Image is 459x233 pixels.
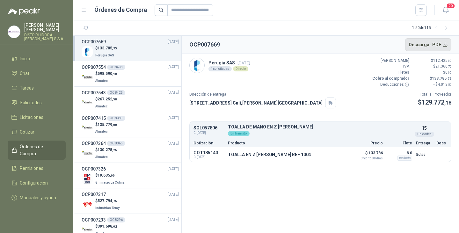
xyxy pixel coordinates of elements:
p: Entrega [416,141,433,145]
span: ,18 [444,100,451,106]
p: $ [95,45,117,51]
p: Cotización [193,141,224,145]
span: 130.275 [98,148,117,152]
p: TOALLA EN Z [PERSON_NAME] REF 1004 [228,152,311,157]
span: Crédito 30 días [351,157,383,160]
div: 1 - 50 de 115 [412,23,451,33]
span: Licitaciones [20,114,43,121]
span: ,02 [112,225,117,228]
span: [DATE] [168,141,179,147]
img: Company Logo [82,148,93,159]
span: 4.013 [438,82,451,87]
span: Almatec [95,79,108,83]
span: ,25 [112,148,117,152]
img: Company Logo [190,58,204,73]
span: Cotizar [20,128,34,135]
span: ,75 [112,199,117,203]
span: 527.794 [98,199,117,203]
a: Tareas [8,82,66,94]
span: Configuración [20,179,48,186]
span: [DATE] [168,90,179,96]
img: Company Logo [82,46,93,57]
div: OC 8438 [107,65,125,70]
img: Company Logo [82,97,93,108]
span: ,00 [110,174,115,177]
span: [DATE] [168,115,179,121]
p: $ [413,63,451,69]
h3: OCP007317 [82,191,106,198]
div: En tránsito [228,131,250,136]
div: Unidades [415,132,434,137]
a: OCP007317[DATE] Company Logo$527.794,75Industrias Tomy [82,191,179,211]
p: $ [95,172,126,178]
span: Perugia SAS [95,54,114,57]
a: Solicitudes [8,97,66,109]
span: Industrias Tomy [95,206,120,210]
p: $ [95,223,117,229]
p: [STREET_ADDRESS] Cali , [PERSON_NAME][GEOGRAPHIC_DATA] [189,99,323,106]
span: ,00 [448,59,451,62]
a: Remisiones [8,162,66,174]
a: OCP007326[DATE] Company Logo$19.635,00Gimnasio La Colina [82,165,179,186]
p: $ [95,122,117,128]
p: $ [95,96,117,102]
p: Cobro al comprador [371,76,409,82]
img: Company Logo [8,26,20,38]
img: Company Logo [82,173,93,185]
h3: OCP007364 [82,140,106,147]
h3: OCP007326 [82,165,106,172]
button: 20 [440,4,451,16]
p: Total al Proveedor [418,91,451,98]
p: DISTRIBUIDORA [PERSON_NAME] G S.A [24,33,66,41]
span: 135.779 [98,122,117,127]
div: 1 solicitudes [208,66,232,71]
span: Solicitudes [20,99,42,106]
span: 267.252 [98,97,117,101]
span: 133.785 [98,46,117,50]
p: [PERSON_NAME] [371,58,409,64]
span: Remisiones [20,165,43,172]
span: Gimnasio La Colina [95,181,125,184]
a: OCP007415OC 8381[DATE] Company Logo$135.779,00Almatec [82,115,179,135]
a: OCP007554OC 8438[DATE] Company Logo$598.590,48Almatec [82,64,179,84]
div: Directo [233,66,248,71]
p: Docs [436,141,447,145]
span: Tareas [20,84,34,91]
h2: OCP007669 [189,40,220,49]
span: 598.590 [98,71,117,76]
p: IVA [371,63,409,69]
button: Descargar PDF [405,38,452,51]
span: C: [DATE] [193,130,224,135]
span: [DATE] [237,61,250,65]
span: Almatec [95,130,108,133]
img: Company Logo [82,122,93,134]
p: $ [413,58,451,64]
span: [DATE] [168,39,179,45]
p: $ [95,147,117,153]
span: Manuales y ayuda [20,194,56,201]
span: C: [DATE] [193,155,224,159]
span: [DATE] [168,192,179,198]
span: 21.360 [435,64,451,69]
h3: OCP007415 [82,115,106,122]
p: TOALLA DE MANO EN Z [PERSON_NAME] [228,125,412,129]
p: $ [413,76,451,82]
p: $ [95,198,121,204]
span: 133.785 [432,76,451,81]
h3: OCP007669 [82,38,106,45]
div: OC 8381 [107,116,125,121]
p: - $ [413,82,451,88]
a: OCP007669[DATE] Company Logo$133.785,75Perugia SAS [82,38,179,58]
p: Perugia SAS [208,59,250,66]
span: [DATE] [168,217,179,223]
span: Almatec [95,155,108,159]
h3: OCP007554 [82,64,106,71]
a: Chat [8,67,66,79]
span: Chat [20,70,29,77]
p: Producto [228,141,347,145]
p: Fletes [371,69,409,76]
span: ,57 [448,83,451,86]
p: [PERSON_NAME] [PERSON_NAME] [24,23,66,32]
a: Órdenes de Compra [8,141,66,160]
span: 20 [446,3,455,9]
